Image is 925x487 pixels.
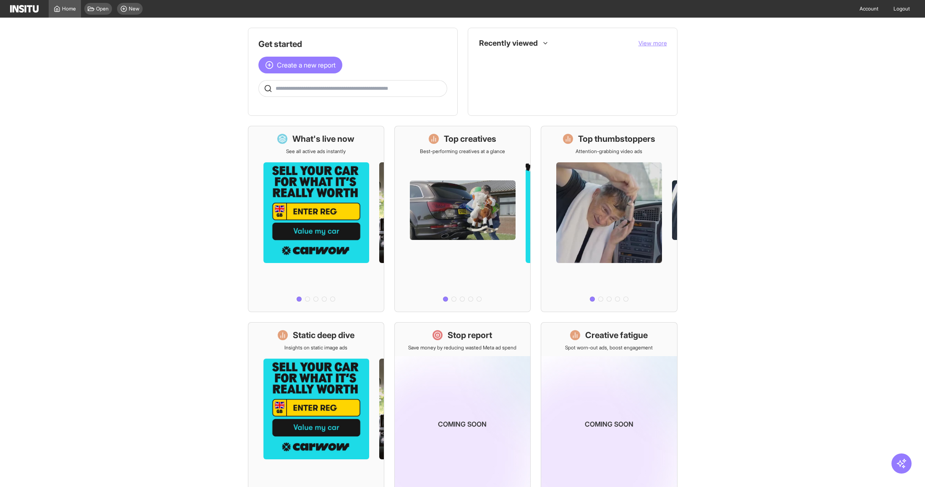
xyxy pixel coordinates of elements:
[444,133,496,145] h1: Top creatives
[96,5,109,12] span: Open
[394,126,531,312] a: Top creativesBest-performing creatives at a glance
[578,133,655,145] h1: Top thumbstoppers
[258,38,447,50] h1: Get started
[576,148,642,155] p: Attention-grabbing video ads
[248,126,384,312] a: What's live nowSee all active ads instantly
[293,329,354,341] h1: Static deep dive
[638,39,667,47] button: View more
[10,5,39,13] img: Logo
[286,148,346,155] p: See all active ads instantly
[277,60,336,70] span: Create a new report
[292,133,354,145] h1: What's live now
[129,5,139,12] span: New
[62,5,76,12] span: Home
[284,344,347,351] p: Insights on static image ads
[420,148,505,155] p: Best-performing creatives at a glance
[541,126,677,312] a: Top thumbstoppersAttention-grabbing video ads
[258,57,342,73] button: Create a new report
